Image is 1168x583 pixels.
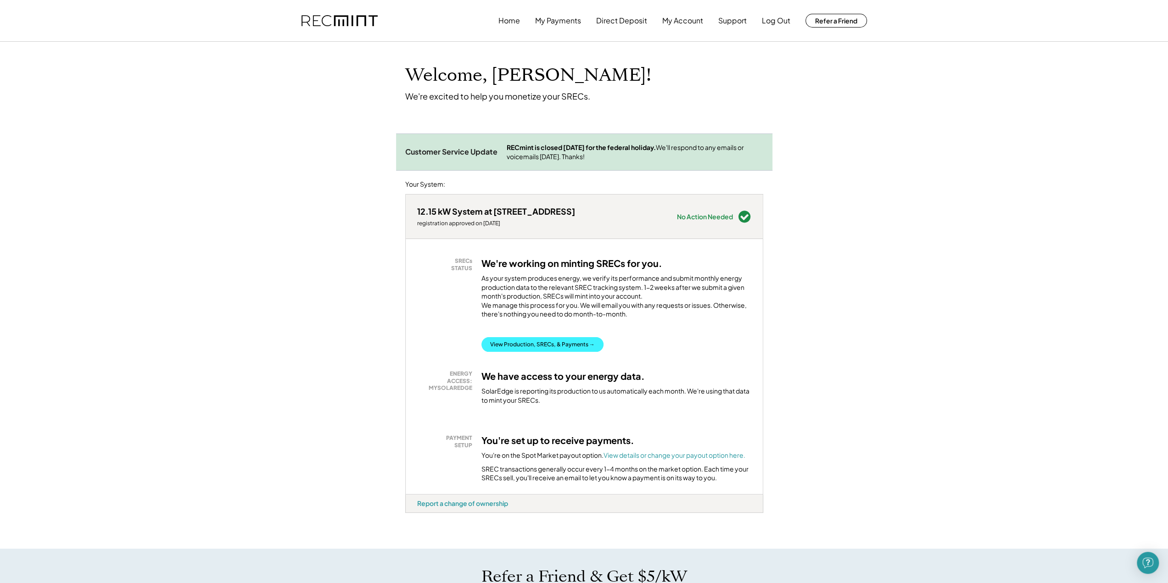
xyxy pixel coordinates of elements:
div: No Action Needed [677,213,733,220]
div: 12.15 kW System at [STREET_ADDRESS] [417,206,575,217]
div: ENERGY ACCESS: MYSOLAREDGE [422,370,472,392]
div: nxvb8eci - VA Distributed [405,513,437,516]
button: Home [498,11,520,30]
button: My Account [662,11,703,30]
h3: We have access to your energy data. [481,370,645,382]
div: Your System: [405,180,445,189]
button: View Production, SRECs, & Payments → [481,337,604,352]
button: Direct Deposit [596,11,647,30]
div: Report a change of ownership [417,499,508,507]
h1: Welcome, [PERSON_NAME]! [405,65,651,86]
div: You're on the Spot Market payout option. [481,451,745,460]
div: registration approved on [DATE] [417,220,575,227]
button: Refer a Friend [805,14,867,28]
strong: RECmint is closed [DATE] for the federal holiday. [507,143,656,151]
button: Log Out [762,11,790,30]
button: Support [718,11,747,30]
button: My Payments [535,11,581,30]
a: View details or change your payout option here. [604,451,745,459]
img: recmint-logotype%403x.png [302,15,378,27]
div: Customer Service Update [405,147,497,157]
div: As your system produces energy, we verify its performance and submit monthly energy production da... [481,274,751,323]
h3: We're working on minting SRECs for you. [481,257,662,269]
div: PAYMENT SETUP [422,434,472,449]
div: SREC transactions generally occur every 1-4 months on the market option. Each time your SRECs sel... [481,465,751,483]
div: SRECs STATUS [422,257,472,272]
div: We're excited to help you monetize your SRECs. [405,91,590,101]
div: We'll respond to any emails or voicemails [DATE]. Thanks! [507,143,763,161]
div: SolarEdge is reporting its production to us automatically each month. We're using that data to mi... [481,387,751,405]
h3: You're set up to receive payments. [481,434,634,446]
div: Open Intercom Messenger [1137,552,1159,574]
